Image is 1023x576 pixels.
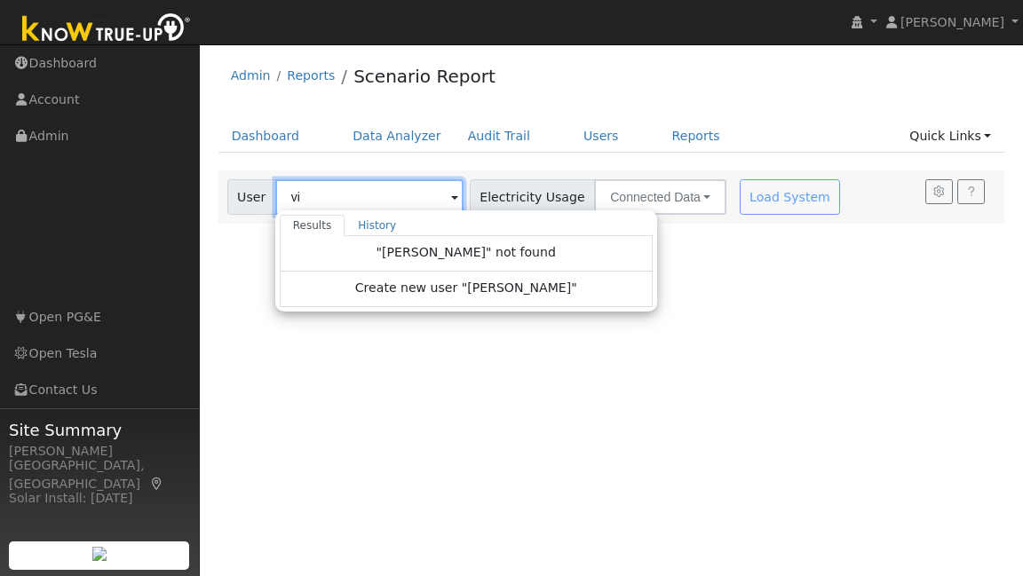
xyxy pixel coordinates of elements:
a: Data Analyzer [339,120,455,153]
div: [GEOGRAPHIC_DATA], [GEOGRAPHIC_DATA] [9,456,190,493]
a: Reports [287,68,335,83]
div: [PERSON_NAME] [9,442,190,461]
a: Results [280,215,345,236]
a: History [345,215,409,236]
a: Quick Links [896,120,1004,153]
button: Connected Data [594,179,726,215]
span: Site Summary [9,418,190,442]
span: Create new user "[PERSON_NAME]" [355,279,577,299]
img: retrieve [92,547,107,561]
img: Know True-Up [13,10,200,50]
button: Settings [925,179,953,204]
a: Help Link [957,179,985,204]
span: Electricity Usage [470,179,595,215]
a: Dashboard [218,120,313,153]
div: Solar Install: [DATE] [9,489,190,508]
span: User [227,179,276,215]
a: Audit Trail [455,120,543,153]
a: Reports [659,120,734,153]
a: Admin [231,68,271,83]
span: "[PERSON_NAME]" not found [377,245,556,259]
span: [PERSON_NAME] [900,15,1004,29]
a: Scenario Report [353,66,496,87]
a: Map [149,477,165,491]
a: Users [570,120,632,153]
input: Select a User [275,179,464,215]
